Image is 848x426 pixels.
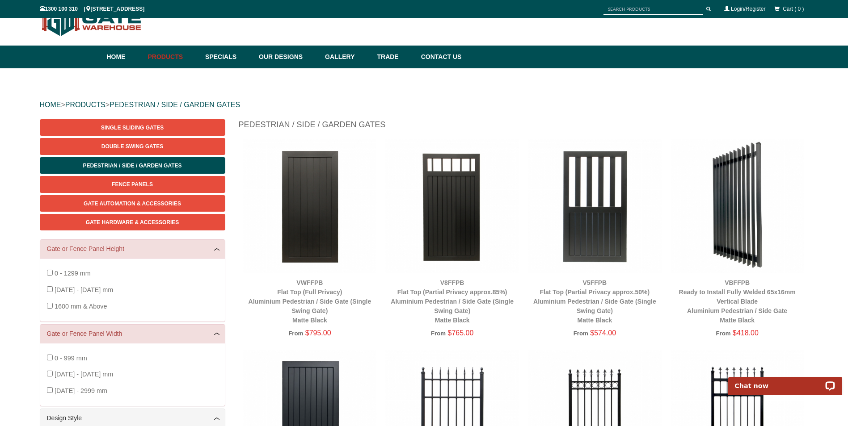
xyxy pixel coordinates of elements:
span: $418.00 [733,329,759,337]
a: Single Sliding Gates [40,119,225,136]
a: VWFFPBFlat Top (Full Privacy)Aluminium Pedestrian / Side Gate (Single Swing Gate)Matte Black [249,279,371,324]
a: Gate or Fence Panel Height [47,244,218,254]
a: Products [143,46,201,68]
span: From [431,330,446,337]
a: Gate Hardware & Accessories [40,214,225,230]
a: V5FFPBFlat Top (Partial Privacy approx.50%)Aluminium Pedestrian / Side Gate (Single Swing Gate)Ma... [533,279,656,324]
span: Cart ( 0 ) [783,6,804,12]
span: 0 - 1299 mm [55,270,91,277]
a: Our Designs [254,46,321,68]
a: Fence Panels [40,176,225,192]
h1: Pedestrian / Side / Garden Gates [239,119,809,135]
img: VBFFPB - Ready to Install Fully Welded 65x16mm Vertical Blade - Aluminium Pedestrian / Side Gate ... [671,139,804,273]
span: Fence Panels [112,181,153,188]
a: Design Style [47,413,218,423]
span: [DATE] - 2999 mm [55,387,107,394]
span: $765.00 [448,329,474,337]
span: [DATE] - [DATE] mm [55,371,113,378]
span: Single Sliding Gates [101,125,164,131]
span: $574.00 [590,329,616,337]
span: Gate Automation & Accessories [84,200,181,207]
div: > > [40,91,809,119]
a: Double Swing Gates [40,138,225,155]
a: Specials [201,46,254,68]
span: From [574,330,588,337]
a: V8FFPBFlat Top (Partial Privacy approx.85%)Aluminium Pedestrian / Side Gate (Single Swing Gate)Ma... [391,279,514,324]
span: From [288,330,303,337]
input: SEARCH PRODUCTS [603,4,703,15]
span: Double Swing Gates [101,143,163,150]
a: PEDESTRIAN / SIDE / GARDEN GATES [110,101,240,109]
span: $795.00 [305,329,331,337]
a: Login/Register [731,6,765,12]
a: Gate or Fence Panel Width [47,329,218,338]
img: V5FFPB - Flat Top (Partial Privacy approx.50%) - Aluminium Pedestrian / Side Gate (Single Swing G... [528,139,662,273]
a: Contact Us [417,46,462,68]
span: 1300 100 310 | [STREET_ADDRESS] [40,6,145,12]
span: [DATE] - [DATE] mm [55,286,113,293]
img: V8FFPB - Flat Top (Partial Privacy approx.85%) - Aluminium Pedestrian / Side Gate (Single Swing G... [385,139,519,273]
span: From [716,330,730,337]
span: 0 - 999 mm [55,355,87,362]
a: HOME [40,101,61,109]
img: VWFFPB - Flat Top (Full Privacy) - Aluminium Pedestrian / Side Gate (Single Swing Gate) - Matte B... [243,139,377,273]
a: Trade [372,46,416,68]
span: Gate Hardware & Accessories [86,219,179,226]
span: Pedestrian / Side / Garden Gates [83,163,181,169]
a: Home [107,46,143,68]
a: Pedestrian / Side / Garden Gates [40,157,225,174]
span: 1600 mm & Above [55,303,107,310]
iframe: LiveChat chat widget [722,367,848,395]
a: PRODUCTS [65,101,105,109]
a: Gate Automation & Accessories [40,195,225,212]
a: Gallery [321,46,372,68]
a: VBFFPBReady to Install Fully Welded 65x16mm Vertical BladeAluminium Pedestrian / Side GateMatte B... [679,279,796,324]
